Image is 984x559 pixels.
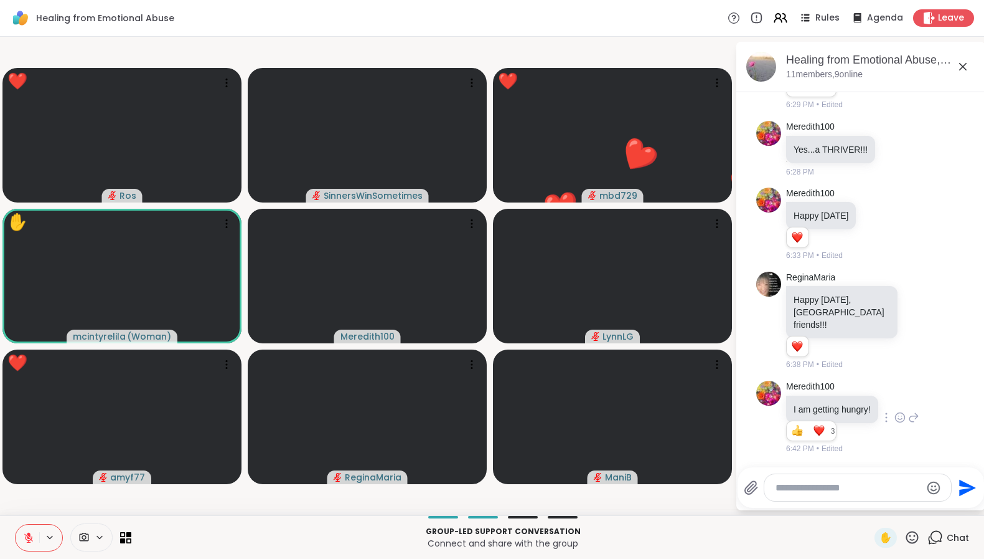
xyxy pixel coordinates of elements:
[786,359,814,370] span: 6:38 PM
[334,473,342,482] span: audio-muted
[787,227,808,247] div: Reaction list
[926,480,941,495] button: Emoji picker
[787,337,808,356] div: Reaction list
[498,69,518,93] div: ❤️
[10,7,31,29] img: ShareWell Logomark
[7,351,27,375] div: ❤️
[119,189,136,202] span: Ros
[345,471,401,484] span: ReginaMaria
[73,330,126,343] span: mcintyrelila
[756,188,781,213] img: https://sharewell-space-live.sfo3.digitaloceanspaces.com/user-generated/e161fd1c-8b80-4975-a4aa-5...
[822,250,843,261] span: Edited
[786,69,863,81] p: 11 members, 9 online
[817,250,819,261] span: •
[787,421,831,441] div: Reaction list
[312,191,321,200] span: audio-muted
[822,443,843,454] span: Edited
[786,166,814,178] span: 6:28 PM
[588,191,597,200] span: audio-muted
[794,209,848,222] p: Happy [DATE]
[594,473,602,482] span: audio-muted
[786,121,835,133] a: Meredith100
[127,330,171,343] span: ( Woman )
[599,189,637,202] span: mbd729
[108,191,117,200] span: audio-muted
[952,474,980,502] button: Send
[790,342,804,351] button: Reactions: love
[756,381,781,406] img: https://sharewell-space-live.sfo3.digitaloceanspaces.com/user-generated/e161fd1c-8b80-4975-a4aa-5...
[812,426,825,436] button: Reactions: love
[822,99,843,110] span: Edited
[794,143,868,156] p: Yes...a THRIVER!!!
[817,99,819,110] span: •
[597,116,678,197] button: ❤️
[794,403,871,416] p: I am getting hungry!
[938,12,964,24] span: Leave
[324,189,423,202] span: SinnersWinSometimes
[99,473,108,482] span: audio-muted
[602,330,634,343] span: LynnLG
[591,332,600,341] span: audio-muted
[775,482,921,494] textarea: Type your message
[786,381,835,393] a: Meredith100
[36,12,174,24] span: Healing from Emotional Abuse
[7,69,27,93] div: ❤️
[817,359,819,370] span: •
[790,232,804,242] button: Reactions: love
[867,12,903,24] span: Agenda
[879,530,892,545] span: ✋
[7,210,27,234] div: ✋
[794,294,890,331] p: Happy [DATE], [GEOGRAPHIC_DATA] friends!!!
[786,99,814,110] span: 6:29 PM
[746,52,776,82] img: Healing from Emotional Abuse, Oct 10
[822,359,843,370] span: Edited
[139,526,867,537] p: Group-led support conversation
[786,272,835,284] a: ReginaMaria
[756,121,781,146] img: https://sharewell-space-live.sfo3.digitaloceanspaces.com/user-generated/e161fd1c-8b80-4975-a4aa-5...
[139,537,867,550] p: Connect and share with the group
[340,330,395,343] span: Meredith100
[817,443,819,454] span: •
[605,471,632,484] span: ManiB
[815,12,840,24] span: Rules
[786,443,814,454] span: 6:42 PM
[110,471,145,484] span: amyf77
[947,532,969,544] span: Chat
[786,52,975,68] div: Healing from Emotional Abuse, [DATE]
[756,272,781,297] img: https://sharewell-space-live.sfo3.digitaloceanspaces.com/user-generated/789d1b6b-0df7-4050-a79d-2...
[831,426,836,437] span: 3
[790,426,804,436] button: Reactions: like
[786,188,835,200] a: Meredith100
[786,250,814,261] span: 6:33 PM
